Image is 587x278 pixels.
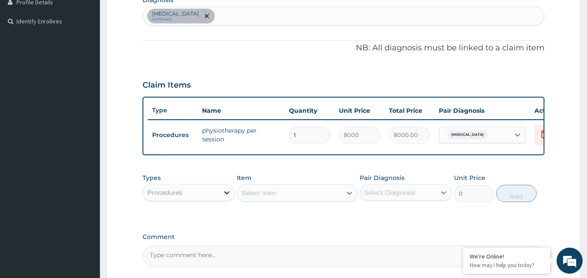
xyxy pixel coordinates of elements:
div: We're Online! [470,252,544,260]
div: Procedures [147,188,182,197]
button: Add [496,185,537,202]
span: [MEDICAL_DATA] [447,131,488,139]
td: Procedures [148,127,198,143]
p: [MEDICAL_DATA] [152,10,199,17]
div: Minimize live chat window [143,4,163,25]
th: Total Price [385,102,434,119]
textarea: Type your message and hit 'Enter' [4,186,166,216]
div: Select Item [242,189,276,197]
div: Chat with us now [45,49,146,60]
th: Quantity [285,102,335,119]
small: confirmed [152,17,199,22]
div: Select Diagnosis [365,188,415,197]
td: physiotherapy per session [198,122,285,148]
label: Types [143,174,161,182]
span: remove selection option [203,12,211,20]
th: Actions [530,102,574,119]
label: Unit Price [454,173,485,182]
label: Pair Diagnosis [360,173,405,182]
label: Comment [143,233,545,241]
span: We're online! [50,84,120,171]
h3: Claim Items [143,81,191,90]
th: Name [198,102,285,119]
th: Type [148,102,198,118]
p: NB: All diagnosis must be linked to a claim item [143,43,545,54]
img: d_794563401_company_1708531726252_794563401 [16,43,35,65]
p: How may I help you today? [470,262,544,269]
th: Pair Diagnosis [434,102,530,119]
th: Unit Price [335,102,385,119]
label: Item [237,173,252,182]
